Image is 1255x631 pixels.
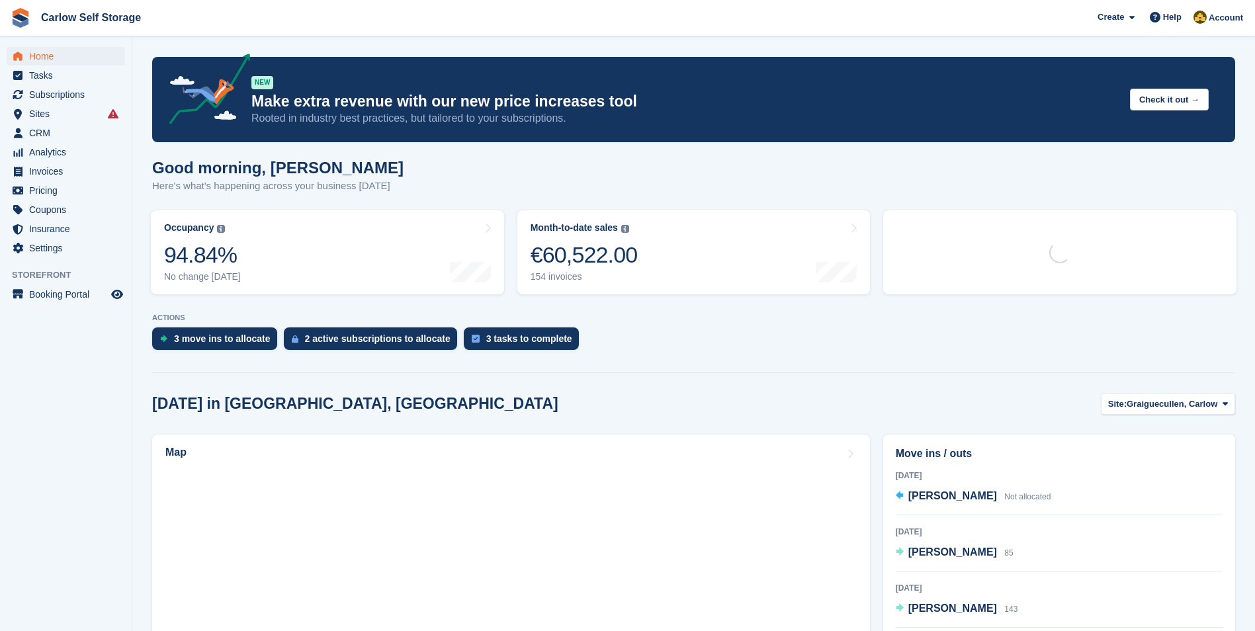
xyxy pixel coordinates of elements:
span: 85 [1004,548,1013,558]
h2: [DATE] in [GEOGRAPHIC_DATA], [GEOGRAPHIC_DATA] [152,395,558,413]
a: 3 tasks to complete [464,327,585,357]
button: Check it out → [1130,89,1209,110]
span: Help [1163,11,1182,24]
p: Make extra revenue with our new price increases tool [251,92,1119,111]
a: menu [7,162,125,181]
span: Tasks [29,66,108,85]
div: 154 invoices [531,271,638,282]
button: Site: Graiguecullen, Carlow [1101,393,1235,415]
div: 2 active subscriptions to allocate [305,333,451,344]
span: Sites [29,105,108,123]
div: Occupancy [164,222,214,233]
span: Account [1209,11,1243,24]
span: Booking Portal [29,285,108,304]
a: menu [7,200,125,219]
div: NEW [251,76,273,89]
img: icon-info-grey-7440780725fd019a000dd9b08b2336e03edf1995a4989e88bcd33f0948082b44.svg [217,225,225,233]
a: menu [7,143,125,161]
span: Insurance [29,220,108,238]
div: 94.84% [164,241,241,269]
img: Kevin Moore [1193,11,1207,24]
a: menu [7,285,125,304]
img: price-adjustments-announcement-icon-8257ccfd72463d97f412b2fc003d46551f7dbcb40ab6d574587a9cd5c0d94... [158,54,251,129]
img: icon-info-grey-7440780725fd019a000dd9b08b2336e03edf1995a4989e88bcd33f0948082b44.svg [621,225,629,233]
span: Analytics [29,143,108,161]
img: move_ins_to_allocate_icon-fdf77a2bb77ea45bf5b3d319d69a93e2d87916cf1d5bf7949dd705db3b84f3ca.svg [160,335,167,343]
div: Month-to-date sales [531,222,618,233]
a: menu [7,239,125,257]
a: menu [7,181,125,200]
h1: Good morning, [PERSON_NAME] [152,159,404,177]
a: menu [7,85,125,104]
span: Home [29,47,108,65]
div: No change [DATE] [164,271,241,282]
span: Site: [1108,398,1127,411]
span: Subscriptions [29,85,108,104]
span: Coupons [29,200,108,219]
p: ACTIONS [152,314,1235,322]
a: [PERSON_NAME] 143 [896,601,1018,618]
a: 3 move ins to allocate [152,327,284,357]
a: Preview store [109,286,125,302]
span: 143 [1004,605,1017,614]
img: task-75834270c22a3079a89374b754ae025e5fb1db73e45f91037f5363f120a921f8.svg [472,335,480,343]
h2: Map [165,446,187,458]
img: active_subscription_to_allocate_icon-d502201f5373d7db506a760aba3b589e785aa758c864c3986d89f69b8ff3... [292,335,298,343]
span: Settings [29,239,108,257]
p: Here's what's happening across your business [DATE] [152,179,404,194]
a: Occupancy 94.84% No change [DATE] [151,210,504,294]
a: 2 active subscriptions to allocate [284,327,464,357]
i: Smart entry sync failures have occurred [108,108,118,119]
a: menu [7,124,125,142]
span: Not allocated [1004,492,1051,501]
span: CRM [29,124,108,142]
span: Invoices [29,162,108,181]
a: Month-to-date sales €60,522.00 154 invoices [517,210,871,294]
div: 3 move ins to allocate [174,333,271,344]
div: 3 tasks to complete [486,333,572,344]
a: menu [7,66,125,85]
h2: Move ins / outs [896,446,1223,462]
span: [PERSON_NAME] [908,546,997,558]
span: [PERSON_NAME] [908,490,997,501]
a: Carlow Self Storage [36,7,146,28]
span: Create [1098,11,1124,24]
a: [PERSON_NAME] Not allocated [896,488,1051,505]
a: [PERSON_NAME] 85 [896,544,1014,562]
div: [DATE] [896,582,1223,594]
div: [DATE] [896,526,1223,538]
span: Graiguecullen, Carlow [1127,398,1217,411]
div: €60,522.00 [531,241,638,269]
a: menu [7,47,125,65]
span: [PERSON_NAME] [908,603,997,614]
img: stora-icon-8386f47178a22dfd0bd8f6a31ec36ba5ce8667c1dd55bd0f319d3a0aa187defe.svg [11,8,30,28]
a: menu [7,220,125,238]
div: [DATE] [896,470,1223,482]
p: Rooted in industry best practices, but tailored to your subscriptions. [251,111,1119,126]
a: menu [7,105,125,123]
span: Storefront [12,269,132,282]
span: Pricing [29,181,108,200]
